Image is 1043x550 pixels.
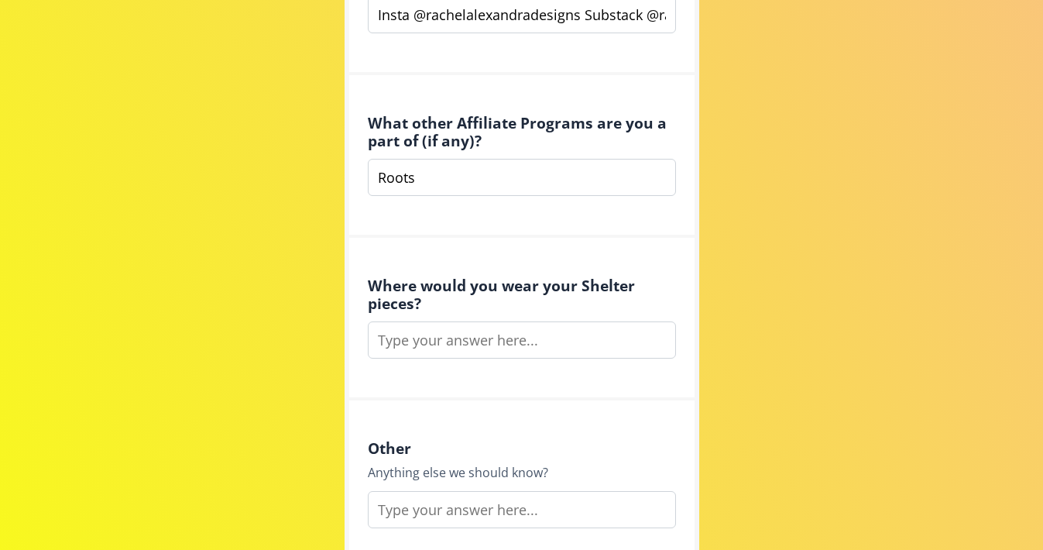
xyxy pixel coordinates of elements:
input: Type your answer here... [368,491,676,528]
input: Type your answer here... [368,159,676,196]
div: Anything else we should know? [368,463,676,482]
h4: Where would you wear your Shelter pieces? [368,277,676,312]
h4: Other [368,439,676,457]
input: Type your answer here... [368,321,676,359]
h4: What other Affiliate Programs are you a part of (if any)? [368,114,676,150]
